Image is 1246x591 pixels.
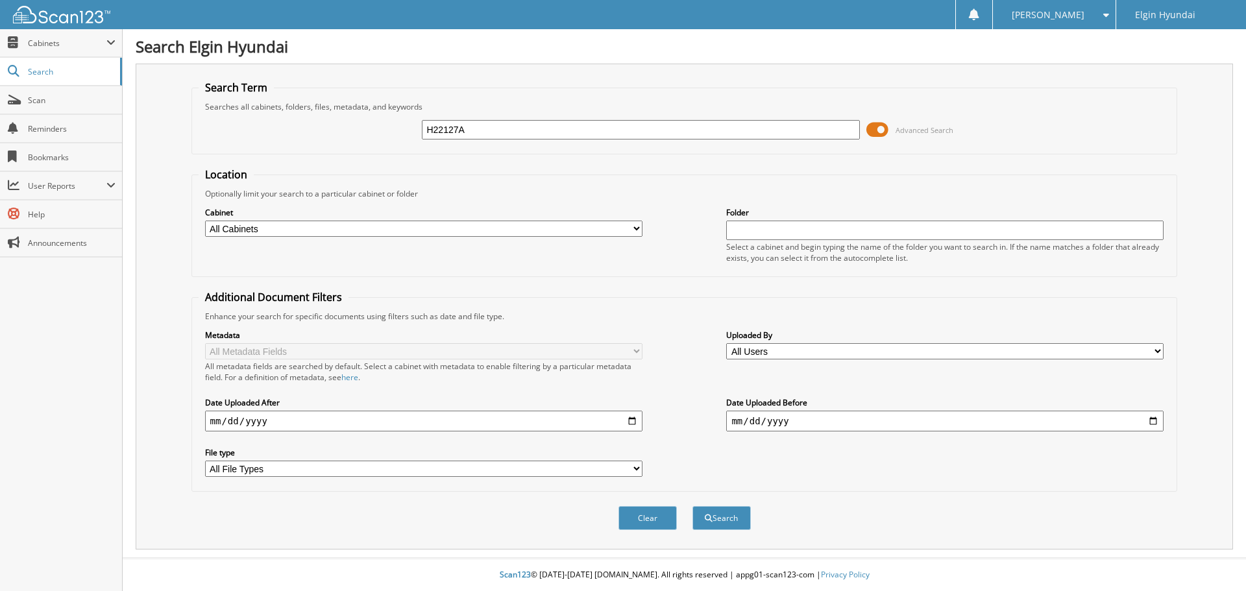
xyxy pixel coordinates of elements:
button: Clear [618,506,677,530]
legend: Additional Document Filters [199,290,348,304]
label: Uploaded By [726,330,1164,341]
input: end [726,411,1164,431]
img: scan123-logo-white.svg [13,6,110,23]
span: Advanced Search [896,125,953,135]
div: Searches all cabinets, folders, files, metadata, and keywords [199,101,1171,112]
div: Select a cabinet and begin typing the name of the folder you want to search in. If the name match... [726,241,1164,263]
legend: Location [199,167,254,182]
span: Reminders [28,123,116,134]
button: Search [692,506,751,530]
iframe: Chat Widget [1181,529,1246,591]
label: Metadata [205,330,642,341]
input: start [205,411,642,431]
span: Elgin Hyundai [1135,11,1195,19]
span: Scan123 [500,569,531,580]
legend: Search Term [199,80,274,95]
div: All metadata fields are searched by default. Select a cabinet with metadata to enable filtering b... [205,361,642,383]
label: Date Uploaded After [205,397,642,408]
label: Cabinet [205,207,642,218]
h1: Search Elgin Hyundai [136,36,1233,57]
label: Date Uploaded Before [726,397,1164,408]
div: Optionally limit your search to a particular cabinet or folder [199,188,1171,199]
span: Cabinets [28,38,106,49]
span: Help [28,209,116,220]
span: Announcements [28,237,116,248]
span: [PERSON_NAME] [1012,11,1084,19]
span: User Reports [28,180,106,191]
span: Search [28,66,114,77]
label: File type [205,447,642,458]
a: here [341,372,358,383]
div: Enhance your search for specific documents using filters such as date and file type. [199,311,1171,322]
div: © [DATE]-[DATE] [DOMAIN_NAME]. All rights reserved | appg01-scan123-com | [123,559,1246,591]
a: Privacy Policy [821,569,870,580]
span: Bookmarks [28,152,116,163]
label: Folder [726,207,1164,218]
span: Scan [28,95,116,106]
